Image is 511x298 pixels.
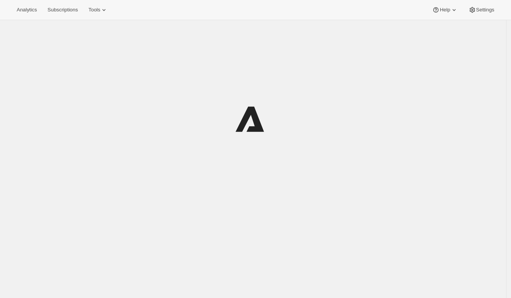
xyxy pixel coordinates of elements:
[17,7,37,13] span: Analytics
[428,5,462,15] button: Help
[476,7,494,13] span: Settings
[464,5,499,15] button: Settings
[84,5,112,15] button: Tools
[88,7,100,13] span: Tools
[47,7,78,13] span: Subscriptions
[43,5,82,15] button: Subscriptions
[12,5,41,15] button: Analytics
[440,7,450,13] span: Help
